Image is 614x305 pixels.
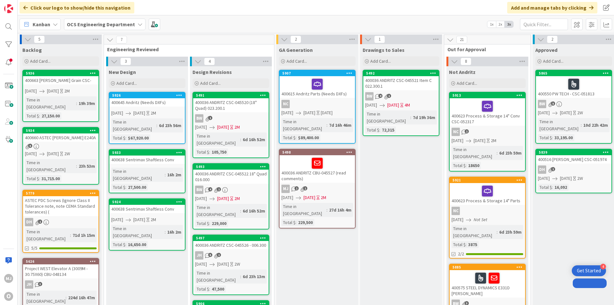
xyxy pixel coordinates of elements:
[77,163,97,170] div: 23h 53m
[25,159,76,173] div: Time in [GEOGRAPHIC_DATA]
[453,93,525,98] div: 5913
[23,128,98,142] div: 5934400660 ASTEC [PERSON_NAME] E240A
[553,184,569,191] div: 16,092
[112,150,185,155] div: 5933
[498,149,523,157] div: 6d 23h 59m
[40,175,61,182] div: 31,715.00
[64,150,70,157] div: 2W
[217,124,229,131] span: [DATE]
[539,71,611,76] div: 5865
[363,76,439,90] div: 400036 ANDRITZ CSC-045521 Item C 022.300.1
[241,273,267,280] div: 6d 23h 13m
[466,162,467,169] span: :
[234,261,240,268] div: 2W
[452,207,460,215] div: NC
[76,163,77,170] span: :
[363,92,439,100] div: BW
[193,170,269,184] div: 400036 ANDRITZ CSC-045522 18" Quad 016.000
[133,110,145,116] span: [DATE]
[303,186,307,190] span: 1
[25,112,39,119] div: Total $
[151,110,156,116] div: 2M
[551,167,555,171] span: 1
[520,19,568,30] input: Quick Filter...
[538,118,581,132] div: Time in [GEOGRAPHIC_DATA]
[279,100,355,108] div: NC
[387,102,399,108] span: [DATE]
[193,92,269,112] div: 5491400036 ANDRITZ CSC-045520 (18" Quad) 023.200.1
[22,47,42,53] span: Backlog
[39,175,40,182] span: :
[26,191,98,196] div: 5779
[193,235,269,241] div: 5497
[193,186,269,194] div: BW
[195,132,240,147] div: Time in [GEOGRAPHIC_DATA]
[491,137,496,144] div: 2M
[30,58,51,64] span: Add Card...
[505,21,513,28] span: 3x
[23,70,98,84] div: 5936400663 [PERSON_NAME] Grain CSC-
[195,186,203,194] div: BW
[452,241,466,248] div: Total $
[296,219,314,226] div: 229,500
[450,177,525,205] div: 5921400623 Process & Storage 14" Parts
[25,228,70,242] div: Time in [GEOGRAPHIC_DATA]
[452,162,466,169] div: Total $
[23,190,98,196] div: 5779
[290,36,301,43] span: 2
[26,259,98,264] div: 5626
[22,70,99,122] a: 5936400663 [PERSON_NAME] Grain CSC-[DATE][DATE]2MTime in [GEOGRAPHIC_DATA]:19h 39mTotal $:27,150.00
[296,134,320,141] div: $89,400.00
[133,216,145,223] span: [DATE]
[281,219,295,226] div: Total $
[25,291,66,305] div: Time in [GEOGRAPHIC_DATA]
[217,253,221,257] span: 1
[281,185,290,193] div: MJ
[25,218,33,226] div: DH
[281,100,290,108] div: NC
[195,220,209,227] div: Total $
[193,235,269,295] a: 5497400036 ANDRITZ CSC-045526 - 006.300JH[DATE][DATE]2WTime in [GEOGRAPHIC_DATA]:6d 23h 13mTotal ...
[125,184,126,191] span: :
[487,21,496,28] span: 1x
[25,175,39,182] div: Total $
[20,2,134,13] div: Click our logo to show/hide this navigation
[195,269,240,284] div: Time in [GEOGRAPHIC_DATA]
[379,126,380,133] span: :
[498,229,523,236] div: 6d 23h 59m
[582,122,610,129] div: 10d 22h 42m
[281,203,327,217] div: Time in [GEOGRAPHIC_DATA]
[71,232,97,239] div: 71d 1h 15m
[547,36,558,43] span: 2
[536,70,611,76] div: 5865
[125,134,126,141] span: :
[474,217,487,222] i: Not Set
[447,46,523,52] span: Out for Approval
[195,251,203,260] div: JH
[577,175,583,182] div: 2W
[23,70,98,76] div: 5936
[210,148,228,156] div: 105,750
[195,124,207,131] span: [DATE]
[111,184,125,191] div: Total $
[281,194,293,201] span: [DATE]
[109,205,185,213] div: 400638 Sentrimax Shaftless Conv
[111,241,125,248] div: Total $
[279,155,355,183] div: 400036 ANDRITZ CBU-045527 (read comments)
[411,114,437,121] div: 7d 19h 36m
[126,184,148,191] div: 27,500.00
[23,259,98,278] div: 5626Project WEST Elevator A (3009M - 30.75X60) CBU-048134
[363,47,405,53] span: Drawings to Sales
[109,199,185,213] div: 5924400638 Sentrimax Shaftless Conv
[387,94,391,98] span: 1
[450,183,525,205] div: 400623 Process & Storage 14" Parts
[363,70,439,76] div: 5492
[467,241,479,248] div: 3875
[39,112,40,119] span: :
[34,36,45,43] span: 5
[193,98,269,112] div: 400036 ANDRITZ CSC-045520 (18" Quad) 023.200.1
[193,164,269,170] div: 5493
[38,220,42,224] span: 1
[111,168,165,182] div: Time in [GEOGRAPHIC_DATA]
[25,96,76,110] div: Time in [GEOGRAPHIC_DATA]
